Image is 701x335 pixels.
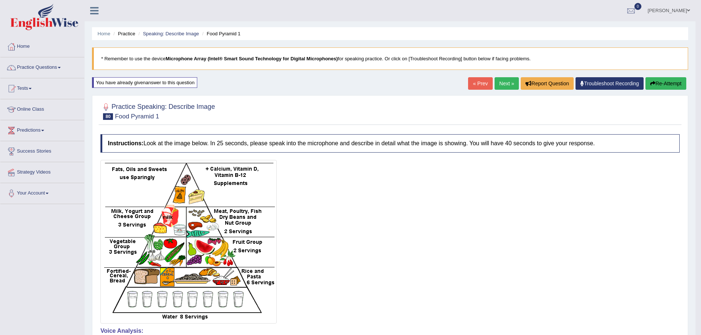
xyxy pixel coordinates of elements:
a: « Prev [468,77,492,90]
a: Success Stories [0,141,84,160]
a: Troubleshoot Recording [576,77,644,90]
a: Your Account [0,183,84,202]
a: Speaking: Describe Image [143,31,199,36]
span: 0 [634,3,642,10]
h4: Voice Analysis: [100,328,680,334]
blockquote: * Remember to use the device for speaking practice. Or click on [Troubleshoot Recording] button b... [92,47,688,70]
span: 80 [103,113,113,120]
button: Report Question [521,77,574,90]
a: Home [0,36,84,55]
h2: Practice Speaking: Describe Image [100,101,215,120]
b: Instructions: [108,140,144,146]
div: You have already given answer to this question [92,77,197,88]
a: Predictions [0,120,84,139]
a: Online Class [0,99,84,118]
a: Practice Questions [0,57,84,76]
li: Practice [111,30,135,37]
a: Tests [0,78,84,97]
a: Strategy Videos [0,162,84,181]
button: Re-Attempt [645,77,686,90]
h4: Look at the image below. In 25 seconds, please speak into the microphone and describe in detail w... [100,134,680,153]
small: Food Pyramid 1 [115,113,159,120]
li: Food Pyramid 1 [200,30,240,37]
a: Home [98,31,110,36]
b: Microphone Array (Intel® Smart Sound Technology for Digital Microphones) [166,56,338,61]
a: Next » [495,77,519,90]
